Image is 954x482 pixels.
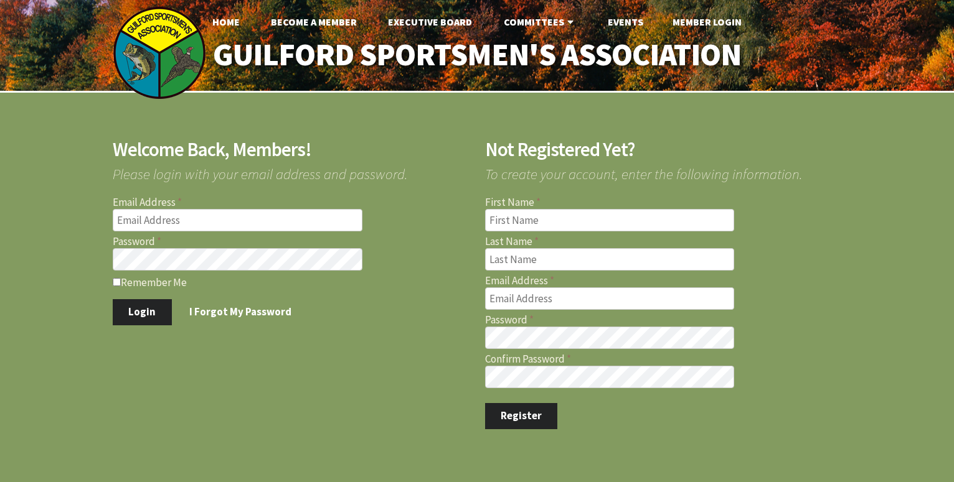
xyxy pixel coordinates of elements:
[113,6,206,100] img: logo_sm.png
[261,9,367,34] a: Become A Member
[113,140,470,159] h2: Welcome Back, Members!
[598,9,653,34] a: Events
[378,9,482,34] a: Executive Board
[113,236,470,247] label: Password
[485,403,558,429] button: Register
[485,354,842,364] label: Confirm Password
[113,276,470,288] label: Remember Me
[485,140,842,159] h2: Not Registered Yet?
[485,197,842,208] label: First Name
[113,197,470,208] label: Email Address
[485,248,735,271] input: Last Name
[485,236,842,247] label: Last Name
[174,299,308,325] a: I Forgot My Password
[113,209,362,231] input: Email Address
[485,287,735,310] input: Email Address
[113,278,121,286] input: Remember Me
[485,315,842,325] label: Password
[187,29,768,81] a: Guilford Sportsmen's Association
[663,9,752,34] a: Member Login
[202,9,250,34] a: Home
[113,299,172,325] button: Login
[485,276,842,286] label: Email Address
[485,209,735,231] input: First Name
[113,159,470,181] span: Please login with your email address and password.
[485,159,842,181] span: To create your account, enter the following information.
[494,9,587,34] a: Committees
